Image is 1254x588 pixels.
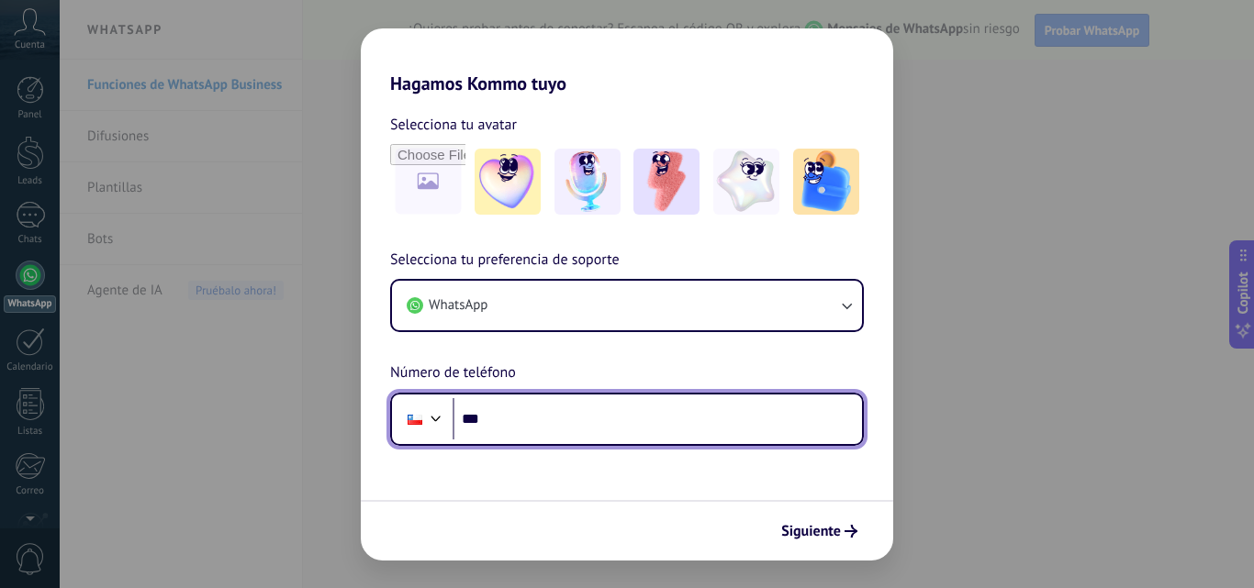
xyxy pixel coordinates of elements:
span: Siguiente [781,525,841,538]
span: Número de teléfono [390,361,516,385]
img: -4.jpeg [713,149,779,215]
div: Chile: + 56 [397,400,432,438]
img: -5.jpeg [793,149,859,215]
span: Selecciona tu preferencia de soporte [390,249,620,272]
span: WhatsApp [429,296,487,315]
img: -1.jpeg [475,149,541,215]
span: Selecciona tu avatar [390,113,517,137]
button: WhatsApp [392,281,862,330]
h2: Hagamos Kommo tuyo [361,28,893,94]
img: -2.jpeg [554,149,621,215]
button: Siguiente [773,516,866,547]
img: -3.jpeg [633,149,700,215]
